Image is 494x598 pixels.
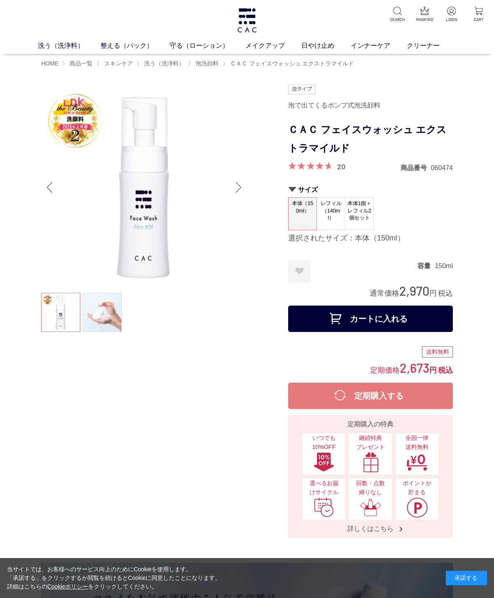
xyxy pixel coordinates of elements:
span: 税込 [438,289,453,297]
a: インナーケア [351,41,407,51]
span: 円 [429,366,437,374]
div: Previous slide [41,171,58,204]
a: 日やけ止め [301,41,351,51]
div: 当サイトでは、お客様へのサービス向上のためにCookieを使用します。 「承諾する」をクリックするか閲覧を続けるとCookieに同意したことになります。 詳細はこちらの をクリックしてください。 [7,565,221,591]
img: 全国一律送料無料 [406,452,428,472]
span: スキンケア [104,60,133,67]
div: 選択されたサイズ：本体（150ml） [288,234,453,243]
span: 本体1個＋レフィル2個セット [345,198,373,224]
a: 整える（パック） [100,41,170,51]
span: ポイントが貯まる [400,479,434,497]
span: 2,970 [399,283,429,298]
span: 継続特典 プレゼント [353,434,387,451]
span: 通常価格 [370,289,399,297]
span: 回数・点数縛りなし [353,479,387,497]
a: CART [470,7,487,23]
span: ＣＡＣ フェイスウォッシュ エクストラマイルド [230,60,354,67]
span: 泡洗顔料 [196,60,219,67]
span: 洗う（洗浄料） [144,60,184,67]
a: RANKING [416,7,433,23]
div: Next slide [231,171,247,204]
dt: 商品番号 [401,164,431,172]
a: 商品一覧 [68,60,93,67]
li: 〉 [188,60,221,68]
p: LOGIN [443,16,460,23]
span: レフィル（140ml） [317,198,345,224]
a: 20 [337,162,345,171]
div: 定期購入の特典 [291,419,450,429]
img: 継続特典プレゼント [360,452,381,472]
div: 送料無料 [422,346,453,358]
h2: サイズ [288,185,453,194]
p: SEARCH [389,16,406,23]
dd: 150ml [435,262,453,270]
h1: ＣＡＣ フェイスウォッシュ エクストラマイルド [288,121,453,158]
span: 本体（150ml） [289,198,317,221]
li: 〉 [223,60,357,68]
img: 選べるお届けサイクル [313,497,335,518]
a: 洗う（洗浄料） [142,60,184,67]
a: 定期購入の特典 いつでも10%OFFいつでも10%OFF 継続特典プレゼント継続特典プレゼント 全国一律送料無料全国一律送料無料 選べるお届けサイクル選べるお届けサイクル 回数・点数縛りなし回数... [288,415,453,538]
img: 泡タイプ [288,84,315,94]
p: RANKING [416,16,433,23]
dt: 容量 [417,262,435,270]
a: HOME [41,60,58,67]
a: クリーナー [407,41,456,51]
li: 〉 [97,60,135,68]
a: SEARCH [389,7,406,23]
a: ＣＡＣ フェイスウォッシュ エクストラマイルド [228,60,354,67]
img: いつでも10%OFF [313,452,335,472]
span: 詳しくはこちら [339,524,402,533]
a: Cookieポリシー [47,583,89,590]
span: 税込 [438,366,453,374]
span: いつでも10%OFF [307,434,341,451]
li: 〉 [137,60,186,68]
img: ＣＡＣ フェイスウォッシュ エクストラマイルド 本体（150ml） [41,84,247,290]
a: LOGIN [443,7,460,23]
a: 泡洗顔料 [194,60,219,67]
a: お気に入りに登録する [288,260,311,283]
span: 2,673 [400,360,429,375]
div: 泡で出てくるポンプ式泡洗顔料 [288,98,453,112]
img: logo [236,8,258,33]
span: 商品一覧 [70,60,93,67]
img: 回数・点数縛りなし [360,497,381,518]
span: 円 [429,289,437,297]
a: 守る（ローション） [170,41,245,51]
button: 定期購入する [288,383,453,409]
dd: 060474 [431,164,453,172]
a: メイクアップ [245,41,301,51]
span: 全国一律 送料無料 [400,434,434,451]
button: カートに入れる [288,306,453,332]
a: スキンケア [103,60,133,67]
a: 洗う（洗浄料） [38,41,100,51]
span: 定期価格 [370,365,400,374]
p: CART [470,16,487,23]
li: 〉 [62,60,95,68]
img: ポイントが貯まる [406,497,428,518]
div: 承諾する [446,571,487,585]
span: 選べるお届けサイクル [307,479,341,497]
